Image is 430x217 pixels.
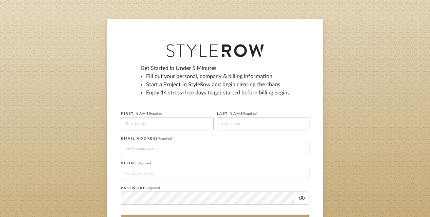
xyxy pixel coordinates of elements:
li: Start a Project in StyleRow and begin clearing the chaos [146,80,290,89]
li: Enjoy 14 stress-free days to get started before billing begins [146,89,290,97]
label: PASSWORD [121,186,160,190]
input: me@example.com [121,142,309,155]
input: Last Name [217,117,310,130]
label: FIRST NAME [121,112,163,116]
span: Required [149,112,163,115]
div: Get Started in Under 5 Minutes [141,64,290,102]
label: LAST NAME [217,112,257,116]
span: Required [158,137,172,140]
input: First Name [121,117,214,130]
input: +1 555-555-555 [121,167,309,180]
label: EMAIL ADDRESS [121,137,172,141]
span: Required [146,186,160,190]
li: Fill out your personal, company & billing information [146,72,290,80]
label: PHONE [121,161,151,165]
span: Required [138,162,151,165]
span: Required [243,112,257,115]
